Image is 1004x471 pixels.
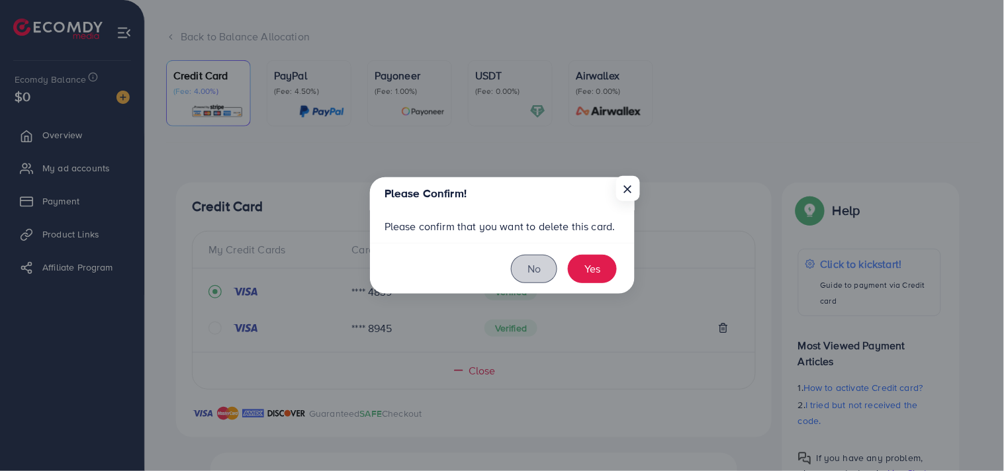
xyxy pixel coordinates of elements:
h5: Please Confirm! [385,185,467,202]
button: Yes [568,255,617,283]
button: Close [616,176,640,201]
button: No [511,255,557,283]
div: Please confirm that you want to delete this card. [370,210,635,243]
iframe: Chat [948,411,994,461]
